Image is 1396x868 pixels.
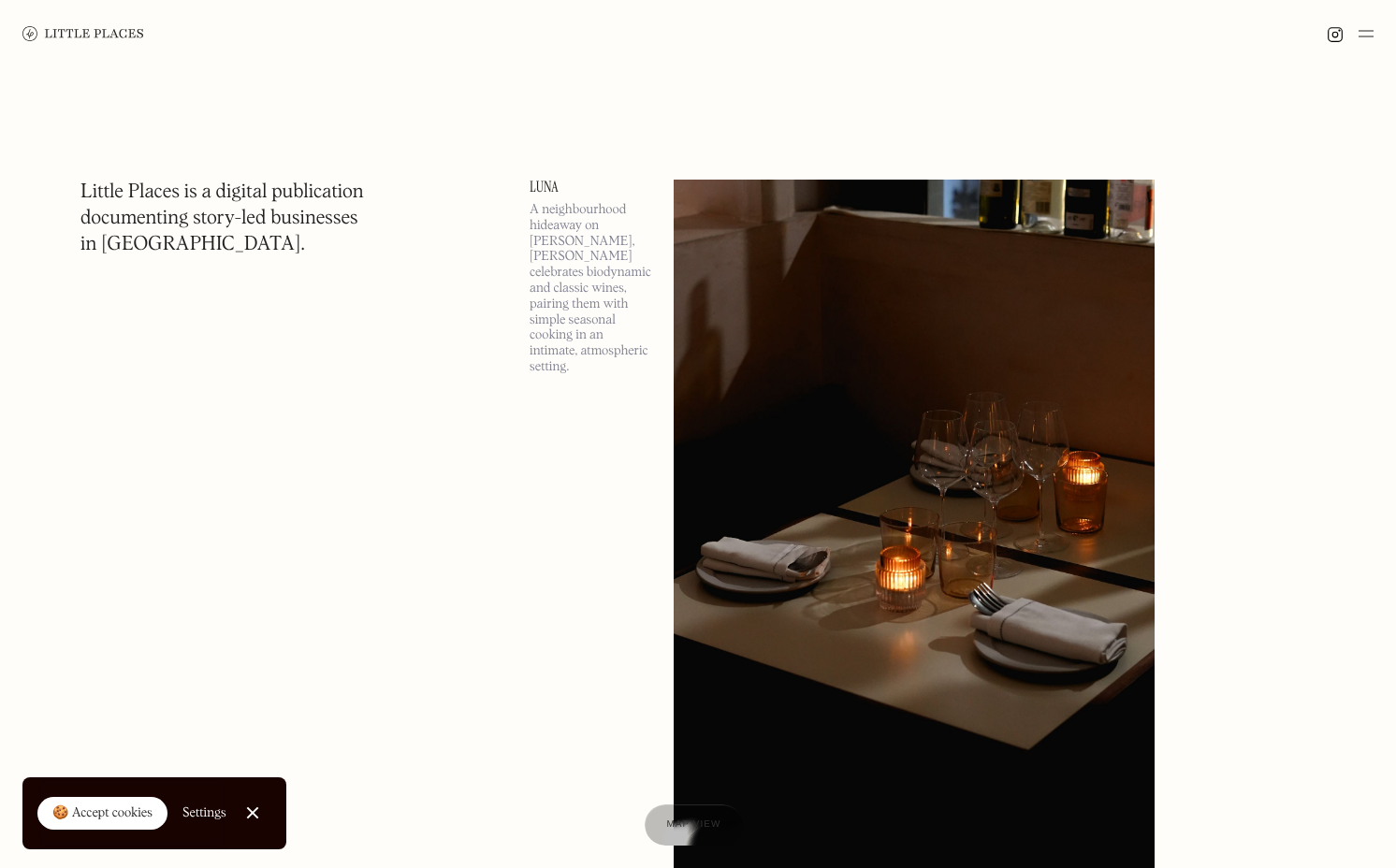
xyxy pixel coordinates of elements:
[182,792,226,834] a: Settings
[645,804,744,846] a: Map view
[530,180,651,195] a: Luna
[667,819,721,830] span: Map view
[530,202,651,375] p: A neighbourhood hideaway on [PERSON_NAME], [PERSON_NAME] celebrates biodynamic and classic wines,...
[52,804,153,823] div: 🍪 Accept cookies
[80,180,364,258] h1: Little Places is a digital publication documenting story-led businesses in [GEOGRAPHIC_DATA].
[37,797,167,831] a: 🍪 Accept cookies
[182,806,226,819] div: Settings
[252,813,253,814] div: Close Cookie Popup
[234,794,271,832] a: Close Cookie Popup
